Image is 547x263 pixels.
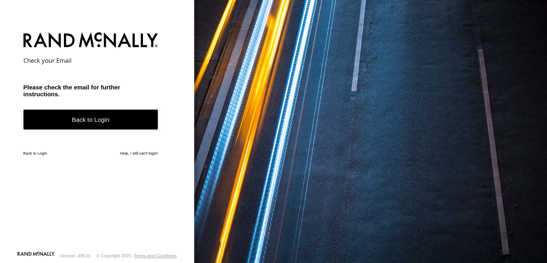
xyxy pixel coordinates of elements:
a: Back to Login [23,151,47,155]
div: Version: 308.01 [60,253,91,258]
h2: Check your Email [23,56,158,64]
div: © Copyright 2025 - [96,253,177,258]
h3: Please check the email for further instructions. [23,84,158,98]
a: Terms and Conditions [134,253,177,258]
a: Back to Login [23,110,158,129]
img: Rand McNally [23,31,158,51]
a: Visit our Website [17,252,55,260]
a: Help, I still can't login! [120,151,158,155]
